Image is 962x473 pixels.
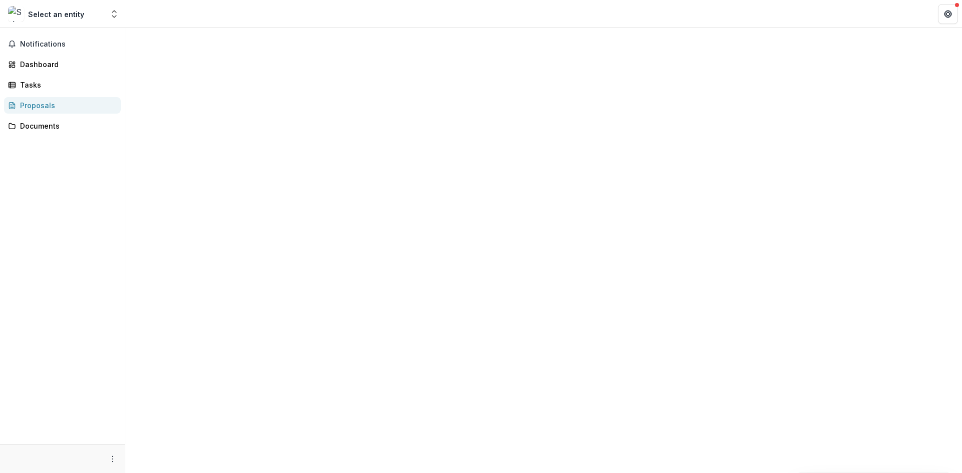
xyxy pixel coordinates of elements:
[4,118,121,134] a: Documents
[938,4,958,24] button: Get Help
[107,453,119,465] button: More
[28,9,84,20] div: Select an entity
[4,97,121,114] a: Proposals
[4,36,121,52] button: Notifications
[4,77,121,93] a: Tasks
[20,100,113,111] div: Proposals
[20,80,113,90] div: Tasks
[4,56,121,73] a: Dashboard
[107,4,121,24] button: Open entity switcher
[20,40,117,49] span: Notifications
[20,121,113,131] div: Documents
[8,6,24,22] img: Select an entity
[20,59,113,70] div: Dashboard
